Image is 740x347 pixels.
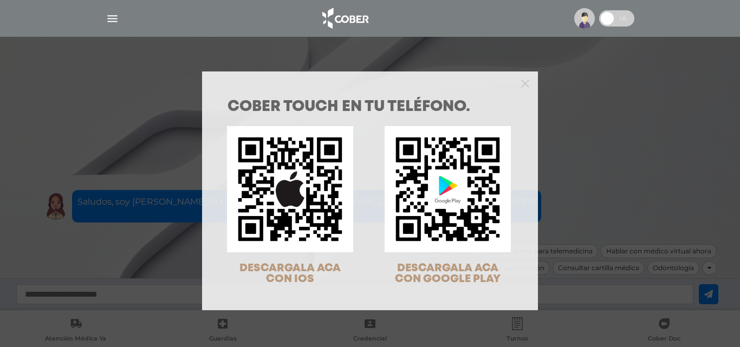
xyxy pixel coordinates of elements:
[385,126,511,252] img: qr-code
[521,78,529,88] button: Close
[228,100,512,115] h1: COBER TOUCH en tu teléfono.
[227,126,353,252] img: qr-code
[395,263,501,284] span: DESCARGALA ACA CON GOOGLE PLAY
[239,263,341,284] span: DESCARGALA ACA CON IOS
